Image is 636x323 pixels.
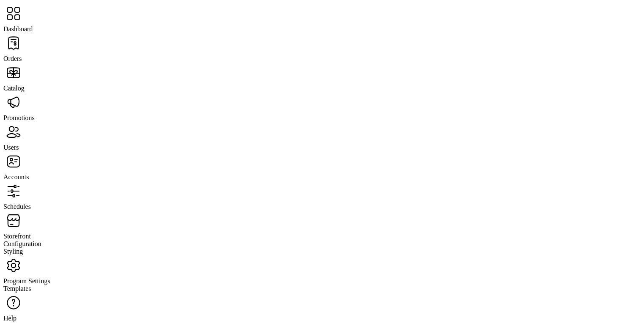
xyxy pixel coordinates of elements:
span: Storefront [3,233,31,240]
span: Promotions [3,114,35,121]
span: Accounts [3,173,29,181]
span: Dashboard [3,25,33,33]
span: Templates [3,285,31,292]
span: Catalog [3,85,25,92]
span: Configuration [3,240,41,247]
span: Users [3,144,19,151]
span: Schedules [3,203,31,210]
span: Program Settings [3,277,50,285]
span: Styling [3,248,23,255]
span: Orders [3,55,22,62]
span: Help [3,315,16,322]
